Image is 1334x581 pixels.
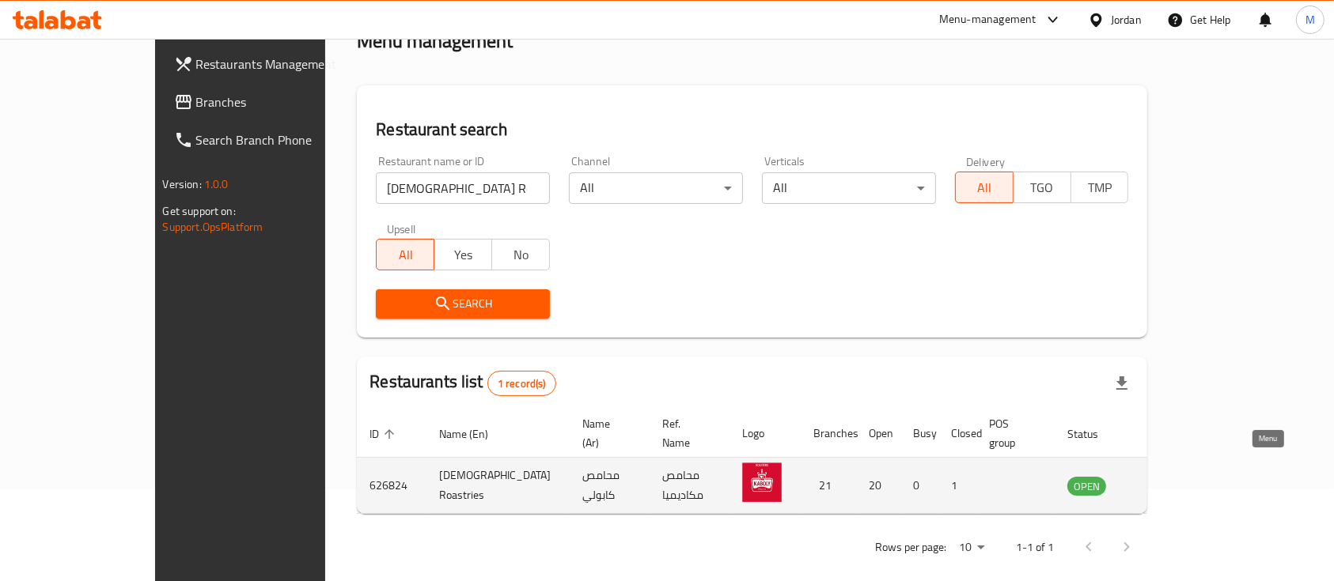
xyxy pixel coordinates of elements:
span: POS group [989,414,1036,452]
td: [DEMOGRAPHIC_DATA] Roastries [426,458,570,514]
span: 1.0.0 [204,174,229,194]
p: Rows per page: [875,538,946,557]
span: All [962,176,1007,199]
span: Name (Ar) [582,414,631,452]
span: Yes [441,243,486,266]
span: Branches [196,92,366,111]
div: All [762,172,936,204]
h2: Restaurant search [376,118,1128,141]
img: Kaboly Roastries [742,462,782,502]
a: Branches [161,83,378,121]
span: M [1306,11,1315,28]
div: Menu-management [939,10,1037,29]
span: All [383,243,428,266]
div: Total records count [487,371,556,396]
span: Name (En) [439,424,509,443]
th: Action [1138,409,1192,458]
p: 1-1 of 1 [1016,538,1054,557]
span: 1 record(s) [488,376,555,391]
button: TGO [1013,172,1071,203]
td: 0 [900,458,938,514]
button: TMP [1071,172,1129,203]
td: 1 [938,458,976,514]
span: TGO [1020,176,1065,199]
span: No [498,243,544,266]
span: Version: [163,174,202,194]
td: محامص كابولي [570,458,650,514]
button: Yes [434,239,492,270]
span: Search [388,294,537,314]
span: Status [1067,424,1119,443]
label: Upsell [387,223,416,234]
h2: Menu management [357,28,513,54]
span: ID [370,424,400,443]
label: Delivery [966,156,1006,167]
div: All [569,172,743,204]
table: enhanced table [357,409,1192,514]
a: Support.OpsPlatform [163,217,263,237]
a: Restaurants Management [161,45,378,83]
span: Ref. Name [662,414,711,452]
div: Rows per page: [953,536,991,560]
span: OPEN [1067,477,1106,496]
button: Search [376,289,550,319]
th: Busy [900,409,938,458]
span: Restaurants Management [196,55,366,74]
h2: Restaurants list [370,370,555,396]
a: Search Branch Phone [161,121,378,159]
th: Logo [730,409,801,458]
button: No [491,239,550,270]
span: Get support on: [163,201,236,221]
th: Closed [938,409,976,458]
button: All [955,172,1014,203]
th: Open [856,409,900,458]
span: Search Branch Phone [196,130,366,149]
th: Branches [801,409,856,458]
span: TMP [1078,176,1123,199]
div: Jordan [1111,11,1142,28]
input: Search for restaurant name or ID.. [376,172,550,204]
td: 626824 [357,458,426,514]
td: 20 [856,458,900,514]
td: محامص مكاديميا [650,458,730,514]
div: Export file [1103,364,1141,402]
button: All [376,239,434,270]
td: 21 [801,458,856,514]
